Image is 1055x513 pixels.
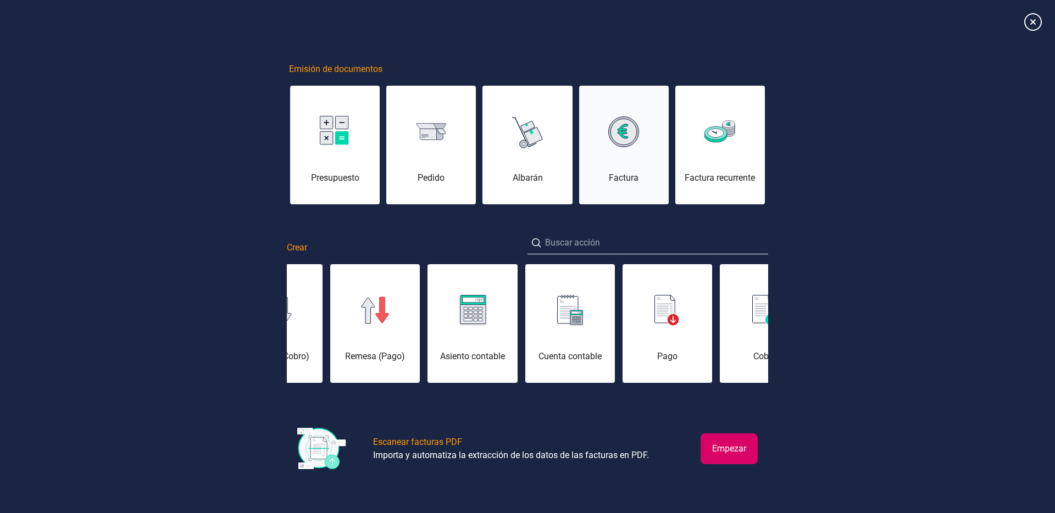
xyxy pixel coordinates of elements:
[579,171,669,185] div: Factura
[608,116,639,147] img: img-factura.svg
[654,295,680,326] img: img-pago.svg
[527,232,768,254] input: Buscar acción
[361,297,390,324] img: img-remesa-pago.svg
[512,113,543,150] img: img-albaran.svg
[701,433,758,464] button: Empezar
[525,350,615,363] div: Cuenta contable
[675,171,765,185] div: Factura recurrente
[704,120,735,143] img: img-factura-recurrente.svg
[373,436,462,449] div: Escanear facturas PDF
[752,295,778,326] img: img-cobro.svg
[373,449,649,462] div: Importa y automatiza la extracción de los datos de las facturas en PDF.
[416,123,447,140] img: img-pedido.svg
[330,350,420,363] div: Remesa (Pago)
[320,116,351,147] img: img-presupuesto.svg
[386,171,476,185] div: Pedido
[287,241,307,254] span: Crear
[623,350,712,363] div: Pago
[720,350,809,363] div: Cobro
[427,350,517,363] div: Asiento contable
[459,295,486,326] img: img-asiento-contable.svg
[290,171,380,185] div: Presupuesto
[289,63,382,76] span: Emisión de documentos
[557,295,583,326] img: img-cuenta-contable.svg
[297,428,347,471] img: img-escanear-facturas-pdf.svg
[482,171,572,185] div: Albarán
